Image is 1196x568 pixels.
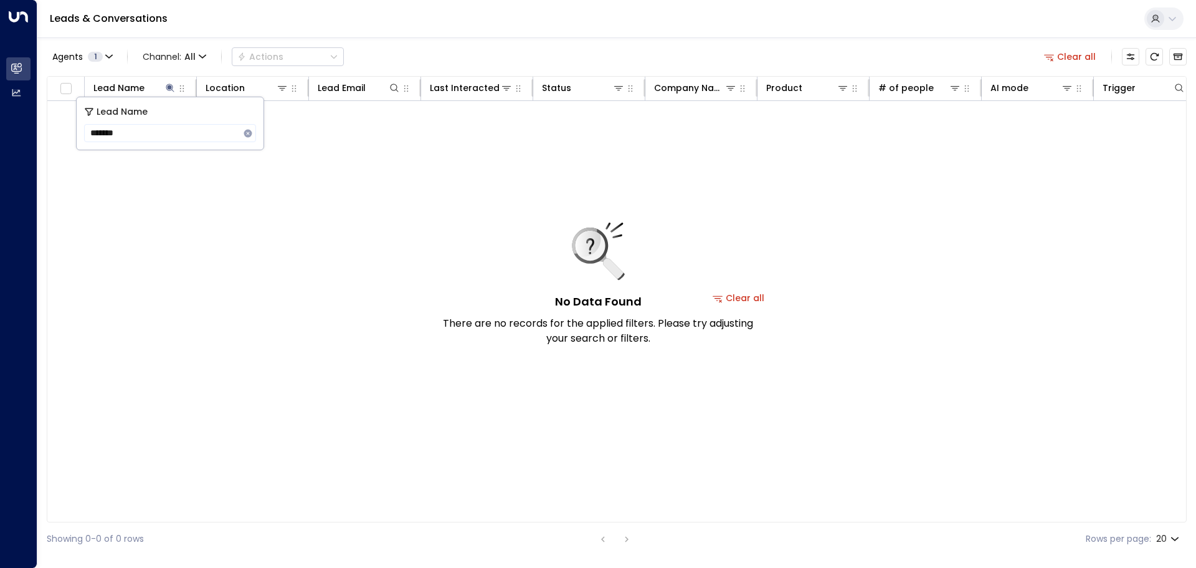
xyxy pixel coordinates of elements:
label: Rows per page: [1086,532,1151,546]
h5: No Data Found [555,293,642,310]
div: AI mode [990,80,1073,95]
div: Status [542,80,571,95]
div: Last Interacted [430,80,500,95]
div: Showing 0-0 of 0 rows [47,532,144,546]
div: Product [766,80,849,95]
span: 1 [88,52,103,62]
button: Customize [1122,48,1139,65]
div: Company Name [654,80,737,95]
div: Lead Name [93,80,176,95]
div: AI mode [990,80,1028,95]
div: Trigger [1103,80,1185,95]
div: Actions [237,51,283,62]
span: Refresh [1146,48,1163,65]
div: Company Name [654,80,724,95]
span: All [184,52,196,62]
div: Lead Email [318,80,366,95]
p: There are no records for the applied filters. Please try adjusting your search or filters. [442,316,754,346]
button: Agents1 [47,48,117,65]
span: Agents [52,52,83,61]
span: Channel: [138,48,211,65]
a: Leads & Conversations [50,11,168,26]
div: Location [206,80,288,95]
div: Status [542,80,625,95]
div: Trigger [1103,80,1136,95]
button: Archived Leads [1169,48,1187,65]
div: # of people [878,80,961,95]
nav: pagination navigation [595,531,635,547]
div: Location [206,80,245,95]
div: Lead Email [318,80,401,95]
div: # of people [878,80,934,95]
div: Product [766,80,802,95]
button: Channel:All [138,48,211,65]
span: Toggle select all [58,81,74,97]
div: Button group with a nested menu [232,47,344,66]
div: 20 [1156,530,1182,548]
span: Lead Name [97,105,148,119]
div: Lead Name [93,80,145,95]
div: Last Interacted [430,80,513,95]
button: Clear all [1039,48,1101,65]
button: Actions [232,47,344,66]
